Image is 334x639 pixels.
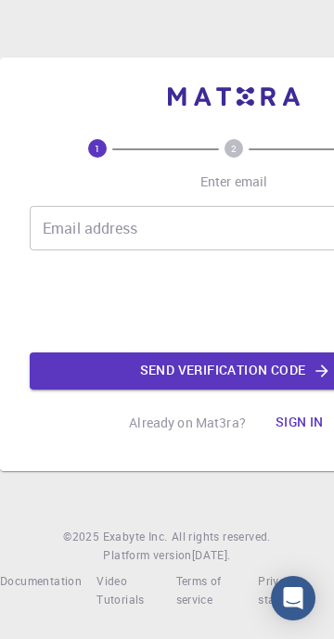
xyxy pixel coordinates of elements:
p: Already on Mat3ra? [129,414,246,432]
span: Terms of service [176,573,222,607]
span: All rights reserved. [172,528,271,546]
a: Privacy statement [258,572,334,609]
span: Video Tutorials [96,573,145,607]
span: [DATE] . [192,547,231,562]
p: Enter email [200,173,268,191]
span: © 2025 [63,528,102,546]
span: Platform version [103,546,191,565]
text: 2 [231,142,237,155]
a: Terms of service [176,572,244,609]
a: Exabyte Inc. [103,528,168,546]
span: Exabyte Inc. [103,529,168,543]
a: Video Tutorials [96,572,161,609]
text: 1 [95,142,100,155]
span: Privacy statement [258,573,312,607]
div: Open Intercom Messenger [271,576,315,620]
a: [DATE]. [192,546,231,565]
